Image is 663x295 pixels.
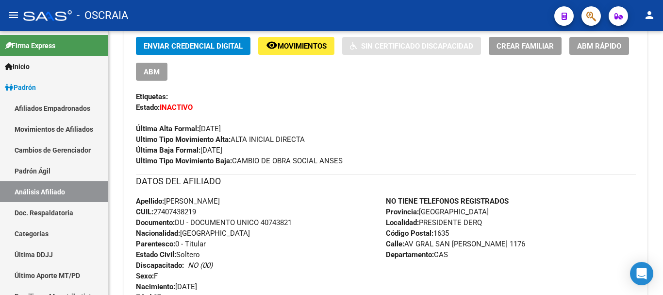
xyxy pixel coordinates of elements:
[136,197,164,206] strong: Apellido:
[136,261,184,270] strong: Discapacitado:
[569,37,629,55] button: ABM Rápido
[136,240,206,248] span: 0 - Titular
[136,135,231,144] strong: Ultimo Tipo Movimiento Alta:
[136,37,250,55] button: Enviar Credencial Digital
[136,156,343,165] span: CAMBIO DE OBRA SOCIAL ANSES
[8,9,19,21] mat-icon: menu
[136,208,153,216] strong: CUIL:
[136,103,160,112] strong: Estado:
[77,5,128,26] span: - OSCRAIA
[386,240,525,248] span: AV GRAL SAN [PERSON_NAME] 1176
[136,229,180,238] strong: Nacionalidad:
[136,208,196,216] span: 27407438219
[5,82,36,93] span: Padrón
[386,208,419,216] strong: Provincia:
[144,42,243,51] span: Enviar Credencial Digital
[361,42,473,51] span: Sin Certificado Discapacidad
[136,146,222,155] span: [DATE]
[136,124,199,133] strong: Última Alta Formal:
[136,282,197,291] span: [DATE]
[136,229,250,238] span: [GEOGRAPHIC_DATA]
[266,39,278,51] mat-icon: remove_red_eye
[136,272,158,280] span: F
[386,218,419,227] strong: Localidad:
[577,42,621,51] span: ABM Rápido
[386,250,434,259] strong: Departamento:
[386,229,433,238] strong: Código Postal:
[144,68,160,76] span: ABM
[278,42,327,51] span: Movimientos
[497,42,554,51] span: Crear Familiar
[136,92,168,101] strong: Etiquetas:
[136,240,175,248] strong: Parentesco:
[136,63,167,81] button: ABM
[258,37,334,55] button: Movimientos
[5,61,30,72] span: Inicio
[136,272,154,280] strong: Sexo:
[136,174,636,188] h3: DATOS DEL AFILIADO
[386,229,449,238] span: 1635
[136,135,305,144] span: ALTA INICIAL DIRECTA
[386,240,404,248] strong: Calle:
[386,197,509,206] strong: NO TIENE TELEFONOS REGISTRADOS
[136,250,176,259] strong: Estado Civil:
[188,261,213,270] i: NO (00)
[5,40,55,51] span: Firma Express
[644,9,655,21] mat-icon: person
[342,37,481,55] button: Sin Certificado Discapacidad
[136,156,232,165] strong: Ultimo Tipo Movimiento Baja:
[386,218,482,227] span: PRESIDENTE DERQ
[386,208,489,216] span: [GEOGRAPHIC_DATA]
[160,103,193,112] strong: INACTIVO
[489,37,562,55] button: Crear Familiar
[136,218,175,227] strong: Documento:
[136,146,200,155] strong: Última Baja Formal:
[136,197,220,206] span: [PERSON_NAME]
[386,250,448,259] span: CAS
[136,218,292,227] span: DU - DOCUMENTO UNICO 40743821
[136,250,200,259] span: Soltero
[136,124,221,133] span: [DATE]
[630,262,653,285] div: Open Intercom Messenger
[136,282,175,291] strong: Nacimiento:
